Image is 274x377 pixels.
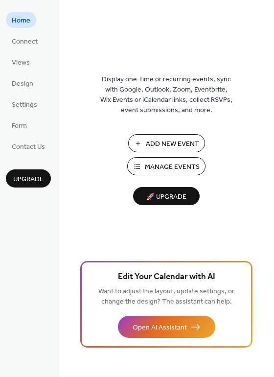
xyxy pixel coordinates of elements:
[12,142,45,152] span: Contact Us
[133,187,200,205] button: 🚀 Upgrade
[12,37,38,47] span: Connect
[12,121,27,131] span: Form
[6,12,36,28] a: Home
[12,58,30,68] span: Views
[12,79,33,89] span: Design
[98,285,234,308] span: Want to adjust the layout, update settings, or change the design? The assistant can help.
[6,75,39,91] a: Design
[146,139,199,149] span: Add New Event
[128,134,205,152] button: Add New Event
[127,157,205,175] button: Manage Events
[6,54,36,70] a: Views
[6,96,43,112] a: Settings
[6,33,44,49] a: Connect
[6,138,51,154] a: Contact Us
[133,323,187,333] span: Open AI Assistant
[13,174,44,185] span: Upgrade
[12,100,37,110] span: Settings
[139,190,194,204] span: 🚀 Upgrade
[145,162,200,172] span: Manage Events
[118,316,215,338] button: Open AI Assistant
[6,117,33,133] a: Form
[6,169,51,188] button: Upgrade
[100,74,232,116] span: Display one-time or recurring events, sync with Google, Outlook, Zoom, Eventbrite, Wix Events or ...
[12,16,30,26] span: Home
[118,270,215,284] span: Edit Your Calendar with AI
